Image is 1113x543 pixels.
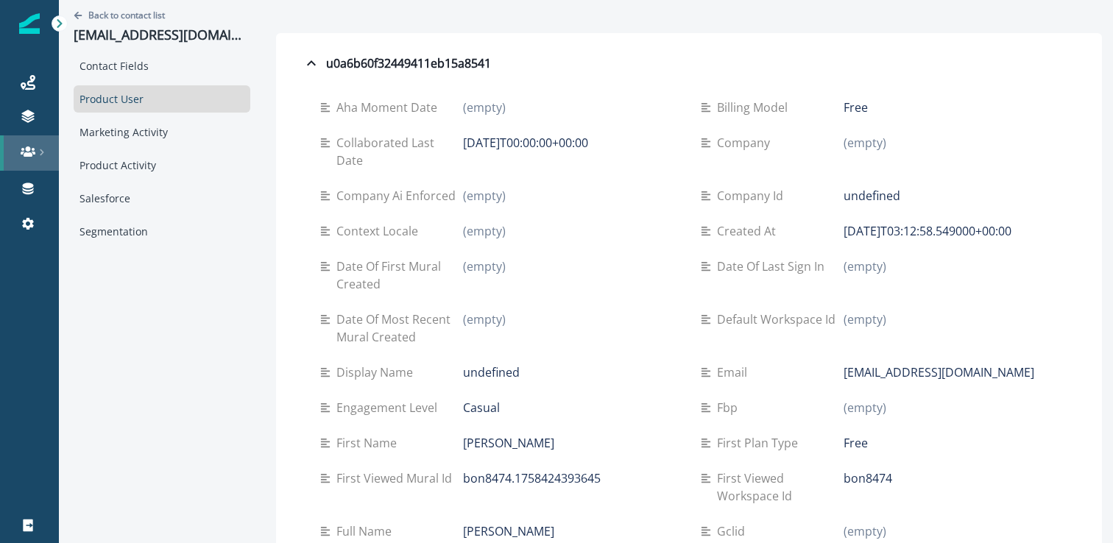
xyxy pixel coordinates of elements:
[717,434,804,452] p: First plan type
[336,310,463,346] p: Date of most recent mural created
[717,363,753,381] p: Email
[336,399,443,416] p: Engagement level
[74,185,250,212] div: Salesforce
[844,434,868,452] p: Free
[336,222,424,240] p: Context locale
[463,434,554,452] p: [PERSON_NAME]
[844,363,1034,381] p: [EMAIL_ADDRESS][DOMAIN_NAME]
[336,522,397,540] p: Full name
[336,99,443,116] p: Aha moment date
[74,27,250,43] p: [EMAIL_ADDRESS][DOMAIN_NAME]
[717,222,782,240] p: Created at
[74,52,250,79] div: Contact Fields
[844,399,886,416] p: (empty)
[463,399,500,416] p: Casual
[463,99,506,116] p: (empty)
[844,222,1011,240] p: [DATE]T03:12:58.549000+00:00
[463,222,506,240] p: (empty)
[717,134,776,152] p: Company
[336,434,403,452] p: First name
[844,134,886,152] p: (empty)
[717,99,794,116] p: Billing model
[463,363,520,381] p: undefined
[74,218,250,245] div: Segmentation
[844,469,892,487] p: bon8474
[74,9,165,21] button: Go back
[463,469,601,487] p: bon8474.1758424393645
[717,399,743,416] p: Fbp
[74,118,250,146] div: Marketing Activity
[844,310,886,328] p: (empty)
[336,258,463,293] p: Date of first mural created
[844,522,886,540] p: (empty)
[336,187,462,205] p: Company ai enforced
[303,54,491,72] div: u0a6b60f32449411eb15a8541
[19,13,40,34] img: Inflection
[717,258,830,275] p: Date of last sign in
[463,187,506,205] p: (empty)
[844,258,886,275] p: (empty)
[463,310,506,328] p: (empty)
[717,469,844,505] p: First viewed workspace id
[336,469,458,487] p: First viewed mural id
[844,99,868,116] p: Free
[717,187,789,205] p: Company id
[74,152,250,179] div: Product Activity
[844,187,900,205] p: undefined
[717,522,751,540] p: Gclid
[463,134,588,152] p: [DATE]T00:00:00+00:00
[463,258,506,275] p: (empty)
[336,363,419,381] p: Display name
[291,49,1087,78] button: u0a6b60f32449411eb15a8541
[88,9,165,21] p: Back to contact list
[717,310,841,328] p: Default workspace id
[74,85,250,113] div: Product User
[463,522,554,540] p: [PERSON_NAME]
[336,134,463,169] p: Collaborated last date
